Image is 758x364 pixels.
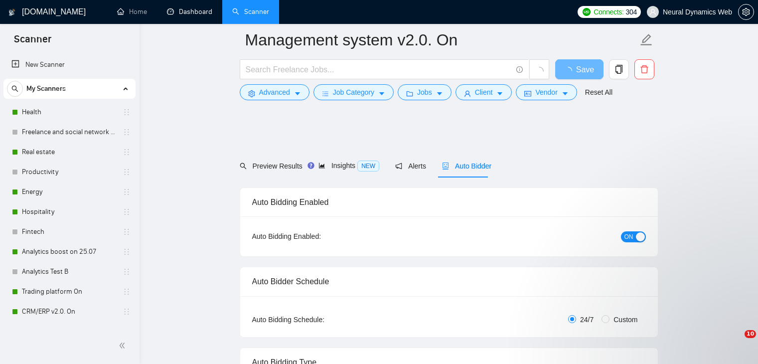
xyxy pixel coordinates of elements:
a: Productivity [22,162,117,182]
button: settingAdvancedcaret-down [240,84,309,100]
span: info-circle [516,66,523,73]
a: Freelance and social network (change includes) [22,122,117,142]
span: loading [535,67,544,76]
span: My Scanners [26,79,66,99]
span: caret-down [562,90,569,97]
button: copy [609,59,629,79]
button: setting [738,4,754,20]
span: setting [248,90,255,97]
span: copy [609,65,628,74]
span: edit [640,33,653,46]
span: holder [123,208,131,216]
span: holder [123,188,131,196]
span: holder [123,228,131,236]
a: Hospitality [22,202,117,222]
div: Auto Bidding Enabled: [252,231,383,242]
span: Preview Results [240,162,303,170]
a: searchScanner [232,7,269,16]
span: search [7,85,22,92]
span: NEW [357,161,379,172]
span: folder [406,90,413,97]
span: holder [123,128,131,136]
span: setting [739,8,754,16]
span: holder [123,248,131,256]
span: holder [123,308,131,316]
span: caret-down [378,90,385,97]
img: upwork-logo.png [583,8,591,16]
span: Auto Bidder [442,162,491,170]
span: holder [123,108,131,116]
a: Analytics Test B [22,262,117,282]
span: area-chart [318,162,325,169]
span: robot [442,163,449,170]
input: Search Freelance Jobs... [246,63,512,76]
span: delete [635,65,654,74]
a: dashboardDashboard [167,7,212,16]
a: CRM/ERP v2.0. On [22,302,117,322]
span: Connects: [594,6,623,17]
div: Tooltip anchor [306,161,315,170]
button: folderJobscaret-down [398,84,452,100]
a: homeHome [117,7,147,16]
span: holder [123,268,131,276]
span: holder [123,288,131,296]
img: logo [8,4,15,20]
a: New Scanner [11,55,128,75]
button: barsJob Categorycaret-down [313,84,394,100]
li: New Scanner [3,55,136,75]
button: Save [555,59,604,79]
span: user [649,8,656,15]
a: CRM/ERP v2.0. Test B Off [22,322,117,342]
a: Health [22,102,117,122]
a: Analytics boost on 25.07 [22,242,117,262]
span: holder [123,168,131,176]
span: notification [395,163,402,170]
div: Auto Bidding Schedule: [252,314,383,325]
a: Real estate [22,142,117,162]
a: Energy [22,182,117,202]
a: Reset All [585,87,612,98]
a: Fintech [22,222,117,242]
button: delete [634,59,654,79]
span: caret-down [496,90,503,97]
span: Save [576,63,594,76]
div: Auto Bidding Enabled [252,188,646,216]
span: search [240,163,247,170]
iframe: Intercom live chat [724,330,748,354]
span: Alerts [395,162,426,170]
span: Jobs [417,87,432,98]
span: 304 [626,6,637,17]
span: idcard [524,90,531,97]
a: Trading platform On [22,282,117,302]
span: bars [322,90,329,97]
span: Advanced [259,87,290,98]
span: caret-down [294,90,301,97]
span: Insights [318,162,379,170]
span: 10 [745,330,756,338]
button: idcardVendorcaret-down [516,84,577,100]
span: Job Category [333,87,374,98]
span: user [464,90,471,97]
button: search [7,81,23,97]
div: Auto Bidder Schedule [252,267,646,296]
span: double-left [119,341,129,351]
span: Vendor [535,87,557,98]
span: Client [475,87,493,98]
a: setting [738,8,754,16]
input: Scanner name... [245,27,638,52]
span: loading [564,67,576,75]
span: holder [123,148,131,156]
span: ON [624,231,633,242]
button: userClientcaret-down [455,84,512,100]
span: caret-down [436,90,443,97]
span: Scanner [6,32,59,53]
